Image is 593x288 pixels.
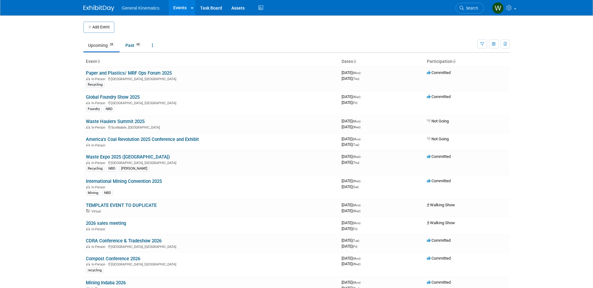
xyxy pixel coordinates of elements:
[86,119,145,124] a: Waste Haulers Summit 2025
[427,280,451,285] span: Committed
[361,94,362,99] span: -
[339,56,424,67] th: Dates
[352,262,360,266] span: (Wed)
[361,256,362,261] span: -
[342,203,362,207] span: [DATE]
[121,39,146,51] a: Past68
[492,2,504,14] img: Whitney Swanson
[352,227,357,231] span: (Fri)
[427,137,449,141] span: Not Going
[342,238,361,243] span: [DATE]
[122,6,159,10] span: General Kinematics
[427,119,449,123] span: Not Going
[452,59,456,64] a: Sort by Participation Type
[342,94,362,99] span: [DATE]
[427,154,451,159] span: Committed
[352,101,357,105] span: (Fri)
[86,209,90,212] img: Virtual Event
[352,179,360,183] span: (Wed)
[86,106,102,112] div: Foundry
[352,138,360,141] span: (Mon)
[464,6,478,10] span: Search
[342,154,362,159] span: [DATE]
[424,56,510,67] th: Participation
[361,137,362,141] span: -
[361,119,362,123] span: -
[342,125,360,129] span: [DATE]
[352,204,360,207] span: (Mon)
[86,82,104,88] div: Recycling
[86,94,140,100] a: Global Foundry Show 2025
[86,280,126,286] a: Mining Indaba 2026
[342,256,362,261] span: [DATE]
[352,143,359,146] span: (Tue)
[342,70,362,75] span: [DATE]
[86,227,90,230] img: In-Person Event
[102,190,113,196] div: NBD
[352,125,360,129] span: (Wed)
[342,261,360,266] span: [DATE]
[342,244,357,249] span: [DATE]
[91,77,107,81] span: In-Person
[83,39,120,51] a: Upcoming28
[86,125,337,130] div: Scottsdale, [GEOGRAPHIC_DATA]
[91,143,107,147] span: In-Person
[86,179,162,184] a: International Mining Convention 2025
[352,257,360,260] span: (Mon)
[86,160,337,165] div: [GEOGRAPHIC_DATA], [GEOGRAPHIC_DATA]
[86,100,337,105] div: [GEOGRAPHIC_DATA], [GEOGRAPHIC_DATA]
[427,203,455,207] span: Walking Show
[352,95,360,99] span: (Wed)
[108,42,115,47] span: 28
[86,143,90,146] img: In-Person Event
[427,220,455,225] span: Walking Show
[352,209,360,213] span: (Wed)
[86,220,126,226] a: 2026 sales meeting
[360,238,361,243] span: -
[352,221,360,225] span: (Mon)
[342,142,359,147] span: [DATE]
[86,190,100,196] div: Mining
[91,161,107,165] span: In-Person
[352,120,360,123] span: (Mon)
[342,100,357,105] span: [DATE]
[361,154,362,159] span: -
[86,77,90,80] img: In-Person Event
[86,125,90,129] img: In-Person Event
[86,137,199,142] a: America's Coal Revolution 2025 Conference and Exhibit
[91,227,107,231] span: In-Person
[135,42,141,47] span: 68
[119,166,149,171] div: [PERSON_NAME]
[352,245,357,248] span: (Fri)
[86,268,103,273] div: recycling
[86,256,140,261] a: Compost Conference 2026
[361,220,362,225] span: -
[86,245,90,248] img: In-Person Event
[342,184,359,189] span: [DATE]
[86,261,337,266] div: [GEOGRAPHIC_DATA], [GEOGRAPHIC_DATA]
[83,5,114,11] img: ExhibitDay
[86,262,90,265] img: In-Person Event
[86,161,90,164] img: In-Person Event
[91,245,107,249] span: In-Person
[342,280,362,285] span: [DATE]
[352,155,360,158] span: (Wed)
[427,94,451,99] span: Committed
[352,281,360,284] span: (Mon)
[342,179,362,183] span: [DATE]
[104,106,114,112] div: NBD
[352,161,359,164] span: (Thu)
[86,70,172,76] a: Paper and Plastics/ MRF Ops Forum 2025
[427,70,451,75] span: Committed
[342,137,362,141] span: [DATE]
[83,22,114,33] button: Add Event
[91,209,103,213] span: Virtual
[342,226,357,231] span: [DATE]
[352,239,359,242] span: (Tue)
[342,220,362,225] span: [DATE]
[352,77,359,80] span: (Thu)
[352,185,359,189] span: (Sat)
[107,166,117,171] div: NBD
[91,125,107,130] span: In-Person
[342,119,362,123] span: [DATE]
